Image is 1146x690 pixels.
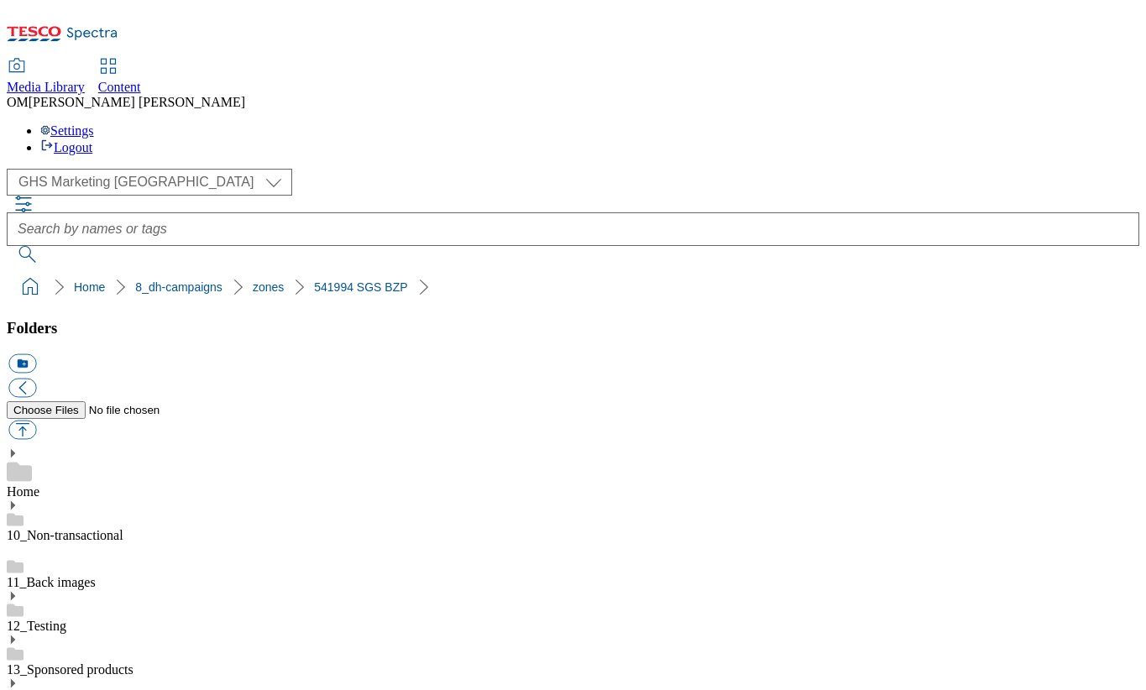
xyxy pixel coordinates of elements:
span: OM [7,95,29,109]
input: Search by names or tags [7,212,1139,246]
a: Content [98,60,141,95]
a: home [17,274,44,301]
a: Settings [40,123,94,138]
a: zones [253,280,284,294]
a: Logout [40,140,92,154]
span: [PERSON_NAME] [PERSON_NAME] [29,95,245,109]
a: 10_Non-transactional [7,528,123,542]
span: Content [98,80,141,94]
a: 11_Back images [7,575,96,589]
nav: breadcrumb [7,271,1139,303]
a: Media Library [7,60,85,95]
a: 8_dh-campaigns [135,280,222,294]
a: Home [7,484,39,499]
a: 541994 SGS BZP [314,280,407,294]
a: Home [74,280,105,294]
a: 13_Sponsored products [7,662,133,677]
h3: Folders [7,319,1139,337]
span: Media Library [7,80,85,94]
a: 12_Testing [7,619,66,633]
